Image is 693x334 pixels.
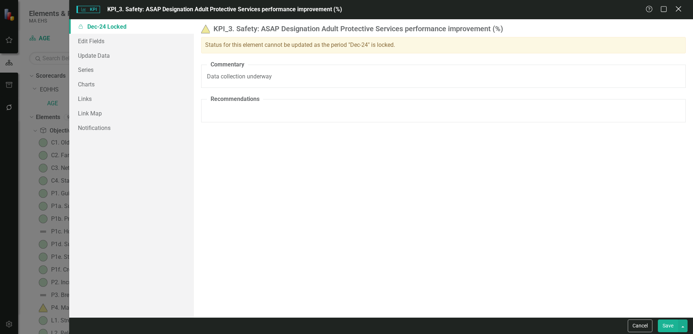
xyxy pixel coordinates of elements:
div: Status for this element cannot be updated as the period "Dec-24" is locked. [201,37,686,53]
a: Series [69,62,194,77]
div: KPI_3. Safety: ASAP Designation Adult Protective Services performance improvement (%) [213,25,503,33]
a: Link Map [69,106,194,121]
legend: Recommendations [207,95,263,103]
button: Cancel [628,319,652,332]
a: Dec-24 Locked [69,19,194,34]
a: Update Data [69,48,194,63]
a: Links [69,91,194,106]
a: Edit Fields [69,34,194,48]
legend: Commentary [207,61,248,69]
img: At-risk [201,25,210,33]
span: Data collection underway [207,73,272,80]
span: KPI_3. Safety: ASAP Designation Adult Protective Services performance improvement (%) [107,6,342,13]
button: Save [658,319,678,332]
a: Charts [69,77,194,91]
span: KPI [76,6,100,13]
a: Notifications [69,121,194,135]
